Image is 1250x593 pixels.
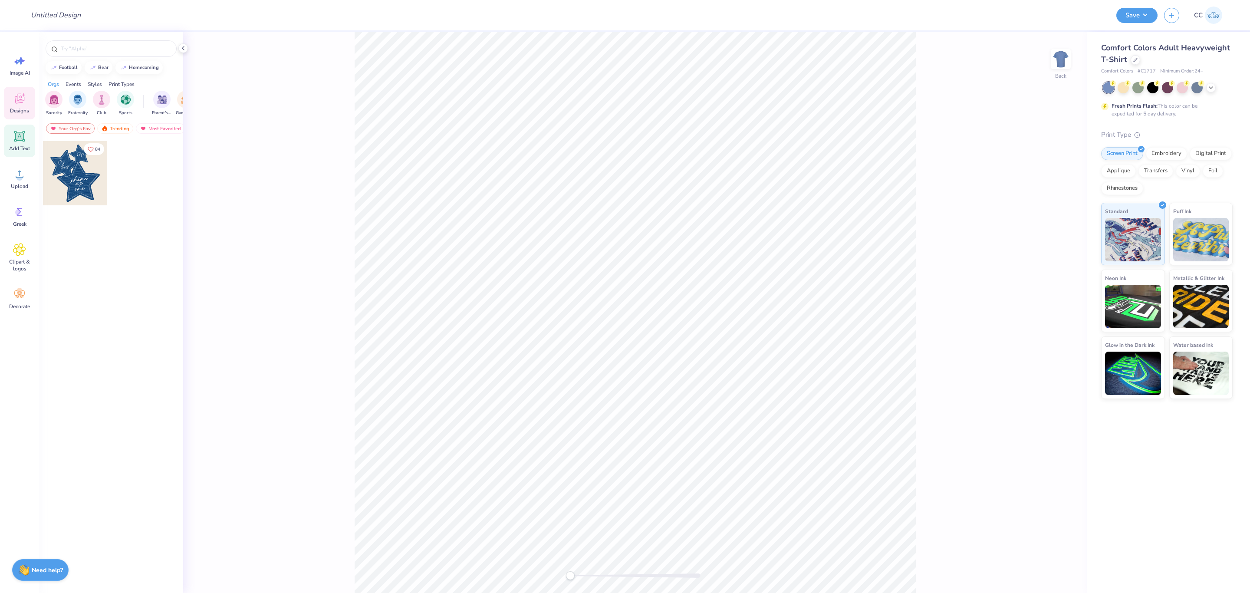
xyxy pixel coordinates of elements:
button: Save [1116,8,1158,23]
span: Clipart & logos [5,258,34,272]
strong: Fresh Prints Flash: [1112,102,1158,109]
div: Print Types [109,80,135,88]
button: filter button [68,91,88,116]
img: Neon Ink [1105,285,1161,328]
div: filter for Club [93,91,110,116]
span: Comfort Colors [1101,68,1133,75]
button: filter button [93,91,110,116]
span: Sorority [46,110,62,116]
div: filter for Sorority [45,91,62,116]
div: Vinyl [1176,165,1200,178]
div: Applique [1101,165,1136,178]
div: filter for Parent's Weekend [152,91,172,116]
div: Print Type [1101,130,1233,140]
span: Designs [10,107,29,114]
span: Image AI [10,69,30,76]
div: Foil [1203,165,1223,178]
div: football [59,65,78,70]
img: trend_line.gif [89,65,96,70]
img: most_fav.gif [140,125,147,132]
img: Puff Ink [1173,218,1229,261]
img: most_fav.gif [50,125,57,132]
button: filter button [117,91,134,116]
img: Back [1052,50,1069,68]
img: Standard [1105,218,1161,261]
span: Neon Ink [1105,273,1126,283]
img: Fraternity Image [73,95,82,105]
span: Sports [119,110,132,116]
span: Metallic & Glitter Ink [1173,273,1224,283]
img: Water based Ink [1173,352,1229,395]
div: Trending [97,123,133,134]
div: Embroidery [1146,147,1187,160]
div: This color can be expedited for 5 day delivery. [1112,102,1218,118]
span: Comfort Colors Adult Heavyweight T-Shirt [1101,43,1230,65]
span: Water based Ink [1173,340,1213,349]
div: filter for Sports [117,91,134,116]
div: Your Org's Fav [46,123,95,134]
span: Club [97,110,106,116]
img: trending.gif [101,125,108,132]
span: CC [1194,10,1203,20]
div: bear [98,65,109,70]
img: Game Day Image [181,95,191,105]
button: filter button [152,91,172,116]
button: filter button [176,91,196,116]
button: filter button [45,91,62,116]
span: # C1717 [1138,68,1156,75]
span: Fraternity [68,110,88,116]
div: homecoming [129,65,159,70]
div: Accessibility label [566,571,575,580]
img: trend_line.gif [50,65,57,70]
div: Orgs [48,80,59,88]
strong: Need help? [32,566,63,574]
span: Puff Ink [1173,207,1191,216]
span: Decorate [9,303,30,310]
img: Cyril Cabanete [1205,7,1222,24]
span: Parent's Weekend [152,110,172,116]
span: Glow in the Dark Ink [1105,340,1155,349]
div: Back [1055,72,1066,80]
img: Club Image [97,95,106,105]
div: Events [66,80,81,88]
div: Transfers [1138,165,1173,178]
a: CC [1190,7,1226,24]
button: football [46,61,82,74]
div: Screen Print [1101,147,1143,160]
img: Metallic & Glitter Ink [1173,285,1229,328]
input: Untitled Design [24,7,88,24]
button: Like [84,143,104,155]
img: Parent's Weekend Image [157,95,167,105]
div: Digital Print [1190,147,1232,160]
img: Sorority Image [49,95,59,105]
img: Glow in the Dark Ink [1105,352,1161,395]
div: filter for Game Day [176,91,196,116]
span: Minimum Order: 24 + [1160,68,1204,75]
div: filter for Fraternity [68,91,88,116]
button: bear [85,61,112,74]
input: Try "Alpha" [60,44,171,53]
span: Upload [11,183,28,190]
img: Sports Image [121,95,131,105]
span: Standard [1105,207,1128,216]
div: Styles [88,80,102,88]
img: trend_line.gif [120,65,127,70]
span: Add Text [9,145,30,152]
div: Most Favorited [136,123,185,134]
span: Greek [13,221,26,227]
span: Game Day [176,110,196,116]
button: homecoming [115,61,163,74]
span: 84 [95,147,100,152]
div: Rhinestones [1101,182,1143,195]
